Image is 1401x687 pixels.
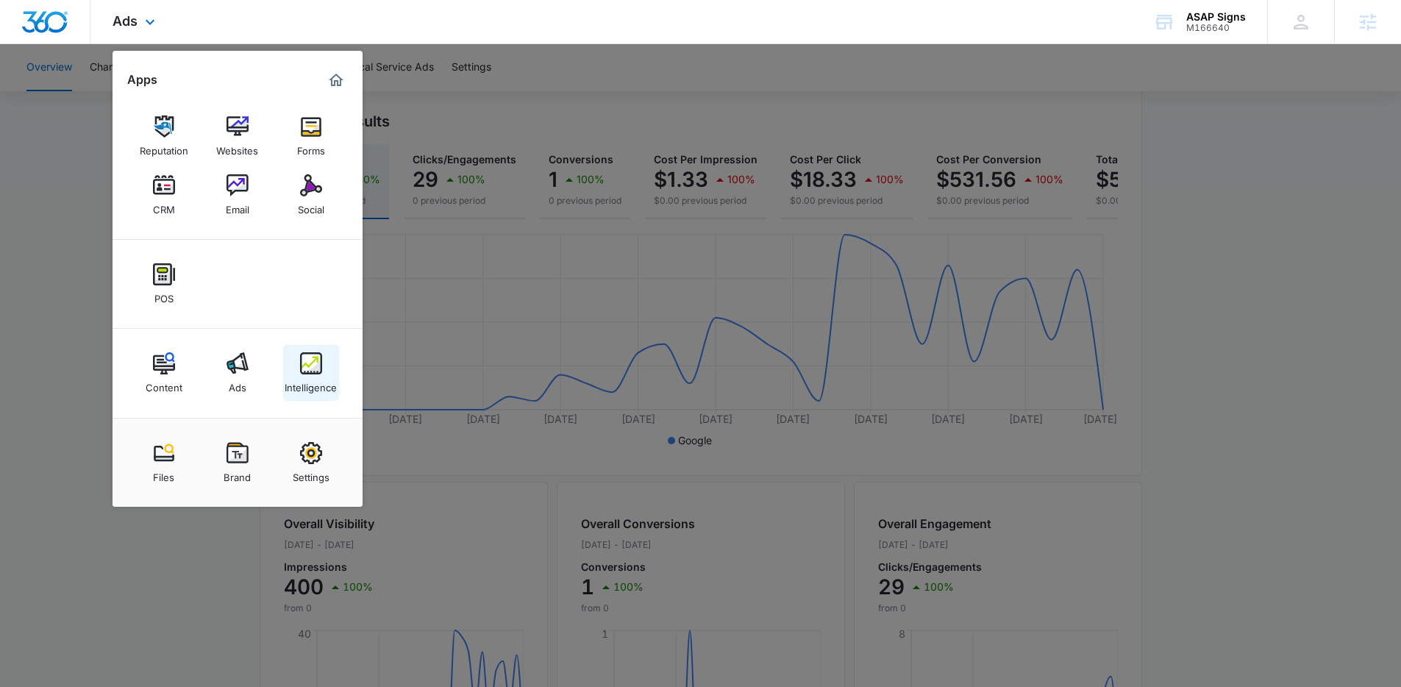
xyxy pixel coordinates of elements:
a: Settings [283,435,339,491]
div: Email [226,196,249,216]
div: Settings [293,464,329,483]
a: Brand [210,435,265,491]
div: Forms [297,138,325,157]
a: CRM [136,167,192,223]
a: Ads [210,345,265,401]
a: Forms [283,108,339,164]
div: CRM [153,196,175,216]
div: Intelligence [285,374,337,394]
div: Brand [224,464,251,483]
a: Email [210,167,265,223]
a: Websites [210,108,265,164]
div: Reputation [140,138,188,157]
a: Reputation [136,108,192,164]
div: account id [1186,23,1246,33]
a: POS [136,256,192,312]
div: Content [146,374,182,394]
a: Files [136,435,192,491]
h2: Apps [127,73,157,87]
div: Websites [216,138,258,157]
a: Marketing 360® Dashboard [324,68,348,92]
span: Ads [113,13,138,29]
div: Ads [229,374,246,394]
div: Social [298,196,324,216]
a: Social [283,167,339,223]
div: Files [153,464,174,483]
a: Content [136,345,192,401]
a: Intelligence [283,345,339,401]
div: POS [154,285,174,305]
div: account name [1186,11,1246,23]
